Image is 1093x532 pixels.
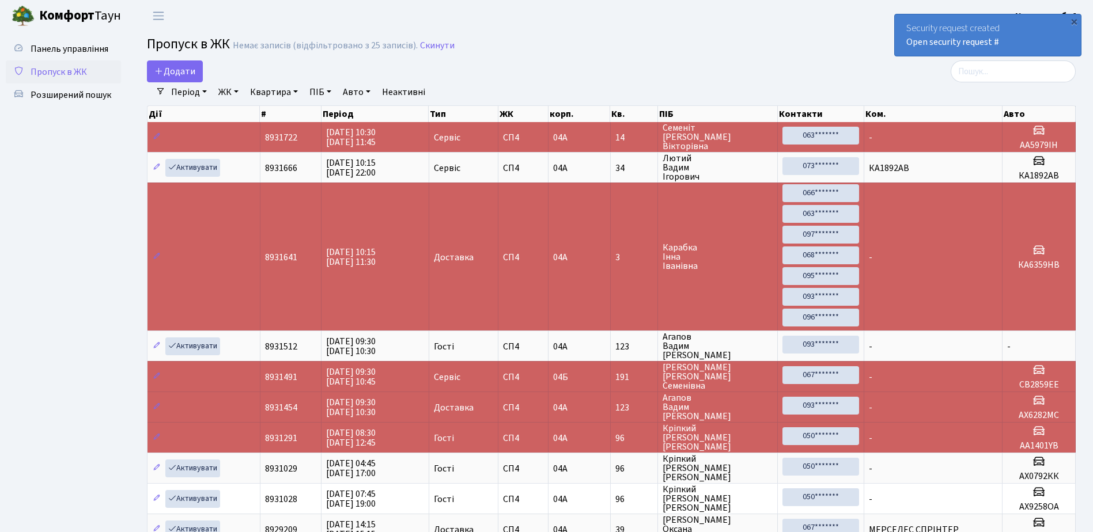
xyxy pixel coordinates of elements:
[906,36,999,48] a: Open security request #
[326,157,376,179] span: [DATE] 10:15 [DATE] 22:00
[326,246,376,268] span: [DATE] 10:15 [DATE] 11:30
[610,106,657,122] th: Кв.
[39,6,121,26] span: Таун
[214,82,243,102] a: ЖК
[165,490,220,508] a: Активувати
[663,454,773,482] span: Кріпкий [PERSON_NAME] [PERSON_NAME]
[549,106,611,122] th: корп.
[326,488,376,510] span: [DATE] 07:45 [DATE] 19:00
[165,459,220,477] a: Активувати
[553,401,568,414] span: 04А
[869,162,909,174] span: КА1892АВ
[615,253,653,262] span: 3
[148,106,260,122] th: Дії
[326,335,376,358] span: [DATE] 09:30 [DATE] 10:30
[869,371,872,383] span: -
[869,432,872,444] span: -
[663,243,773,271] span: Карабка Інна Іванівна
[503,253,543,262] span: СП4
[553,371,568,383] span: 04Б
[429,106,498,122] th: Тип
[326,427,376,449] span: [DATE] 08:30 [DATE] 12:45
[1007,440,1071,451] h5: АА1401YB
[663,363,773,390] span: [PERSON_NAME] [PERSON_NAME] Семенівна
[658,106,778,122] th: ПІБ
[553,462,568,475] span: 04А
[265,371,297,383] span: 8931491
[503,403,543,412] span: СП4
[265,162,297,174] span: 8931666
[615,403,653,412] span: 123
[615,164,653,173] span: 34
[147,60,203,82] a: Додати
[154,65,195,78] span: Додати
[869,493,872,506] span: -
[434,253,474,262] span: Доставка
[869,401,872,414] span: -
[326,366,376,388] span: [DATE] 09:30 [DATE] 10:45
[1007,379,1071,390] h5: СВ2859ЕЕ
[434,434,454,443] span: Гості
[503,164,543,173] span: СП4
[322,106,429,122] th: Період
[895,14,1081,56] div: Security request created
[147,34,230,54] span: Пропуск в ЖК
[233,40,418,51] div: Немає записів (відфільтровано з 25 записів).
[1015,10,1079,22] b: Консьєрж б. 4.
[6,83,121,107] a: Розширений пошук
[1015,9,1079,23] a: Консьєрж б. 4.
[265,432,297,444] span: 8931291
[326,457,376,480] span: [DATE] 04:45 [DATE] 17:00
[434,464,454,473] span: Гості
[434,373,460,382] span: Сервіс
[338,82,375,102] a: Авто
[165,159,220,177] a: Активувати
[663,123,773,151] span: Семеніт [PERSON_NAME] Вікторівна
[434,342,454,351] span: Гості
[615,434,653,443] span: 96
[615,373,653,382] span: 191
[663,393,773,421] span: Агапов Вадим [PERSON_NAME]
[503,342,543,351] span: СП4
[663,424,773,451] span: Кріпкий [PERSON_NAME] [PERSON_NAME]
[503,495,543,504] span: СП4
[1003,106,1076,122] th: Авто
[434,164,460,173] span: Сервіс
[434,495,454,504] span: Гості
[1068,16,1080,27] div: ×
[6,37,121,60] a: Панель управління
[553,162,568,174] span: 04А
[869,251,872,264] span: -
[165,337,220,355] a: Активувати
[12,5,35,28] img: logo.png
[265,251,297,264] span: 8931641
[503,373,543,382] span: СП4
[265,462,297,475] span: 8931029
[6,60,121,83] a: Пропуск в ЖК
[167,82,211,102] a: Період
[305,82,336,102] a: ПІБ
[1007,410,1071,421] h5: АХ6282МС
[1007,340,1011,353] span: -
[553,131,568,144] span: 04А
[326,396,376,419] span: [DATE] 09:30 [DATE] 10:30
[663,332,773,360] span: Агапов Вадим [PERSON_NAME]
[434,133,460,142] span: Сервіс
[951,60,1076,82] input: Пошук...
[663,154,773,181] span: Лютий Вадим Ігорович
[31,66,87,78] span: Пропуск в ЖК
[1007,140,1071,151] h5: АА5979ІН
[420,40,455,51] a: Скинути
[265,131,297,144] span: 8931722
[553,493,568,506] span: 04А
[553,340,568,353] span: 04А
[869,462,872,475] span: -
[503,464,543,473] span: СП4
[326,126,376,149] span: [DATE] 10:30 [DATE] 11:45
[144,6,173,25] button: Переключити навігацію
[377,82,430,102] a: Неактивні
[434,403,474,412] span: Доставка
[663,485,773,512] span: Кріпкий [PERSON_NAME] [PERSON_NAME]
[1007,501,1071,512] h5: АХ9258ОА
[553,251,568,264] span: 04А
